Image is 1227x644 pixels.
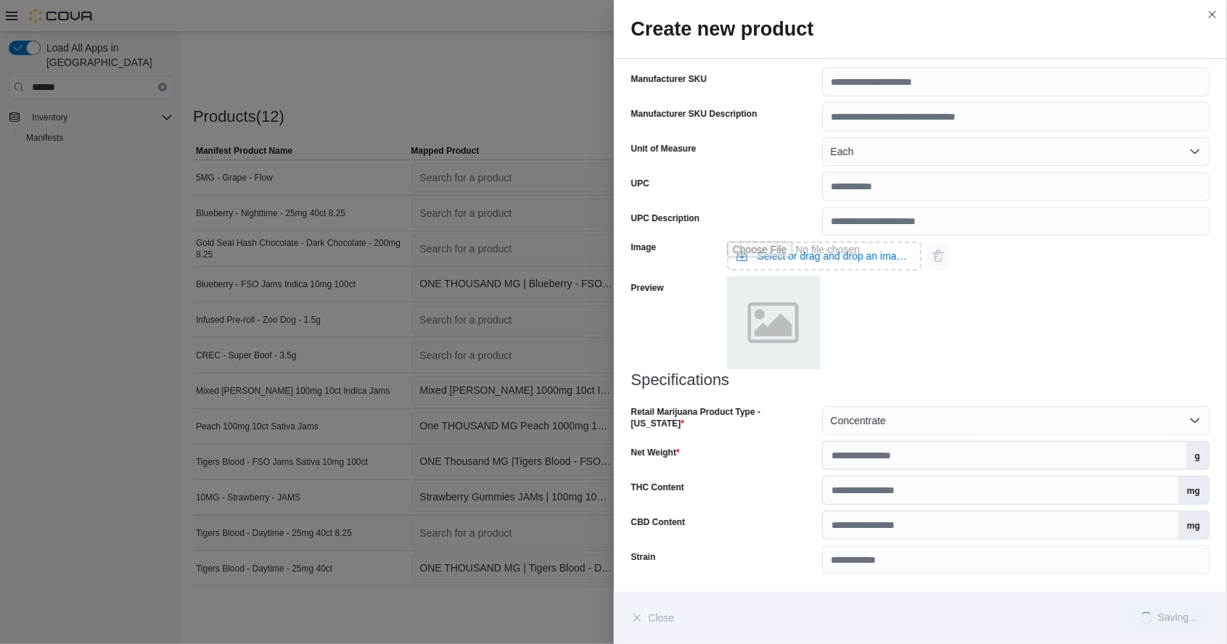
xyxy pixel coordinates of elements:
[631,17,1210,41] h2: Create new product
[631,108,758,120] label: Manufacturer SKU Description
[1141,612,1152,624] span: Loading
[1178,511,1209,539] label: mg
[631,241,657,253] label: Image
[631,212,700,224] label: UPC Description
[631,447,680,458] label: Net Weight
[631,371,1210,389] h3: Specifications
[631,516,686,528] label: CBD Content
[1178,476,1209,504] label: mg
[631,282,664,294] label: Preview
[1128,603,1210,632] button: LoadingSaving...
[631,73,707,85] label: Manufacturer SKU
[631,482,684,493] label: THC Content
[631,406,816,429] label: Retail Marijuana Product Type - [US_STATE]
[631,603,675,632] button: Close
[727,276,820,369] img: placeholder.png
[631,143,697,154] label: Unit of Measure
[631,551,656,563] label: Strain
[1204,6,1221,23] button: Close this dialog
[822,406,1210,435] button: Concentrate
[822,137,1210,166] button: Each
[1158,612,1197,624] div: Saving...
[631,178,649,189] label: UPC
[1186,442,1209,469] label: g
[727,241,922,271] input: Use aria labels when no actual label is in use
[649,611,675,625] span: Close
